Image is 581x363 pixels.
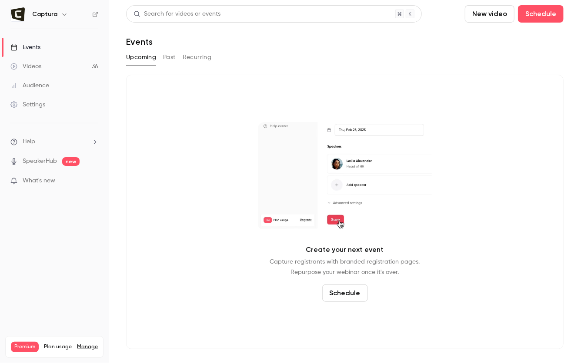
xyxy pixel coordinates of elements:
[10,62,41,71] div: Videos
[183,50,212,64] button: Recurring
[88,177,98,185] iframe: Noticeable Trigger
[62,157,80,166] span: new
[163,50,176,64] button: Past
[77,343,98,350] a: Manage
[23,137,35,146] span: Help
[10,100,45,109] div: Settings
[10,43,40,52] div: Events
[10,137,98,146] li: help-dropdown-opener
[11,7,25,21] img: Captura
[32,10,57,19] h6: Captura
[322,284,368,302] button: Schedule
[44,343,72,350] span: Plan usage
[23,176,55,185] span: What's new
[126,36,153,47] h1: Events
[306,244,384,255] p: Create your next event
[11,342,39,352] span: Premium
[10,81,49,90] div: Audience
[270,257,420,277] p: Capture registrants with branded registration pages. Repurpose your webinar once it's over.
[518,5,564,23] button: Schedule
[465,5,514,23] button: New video
[126,50,156,64] button: Upcoming
[23,157,57,166] a: SpeakerHub
[134,10,220,19] div: Search for videos or events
